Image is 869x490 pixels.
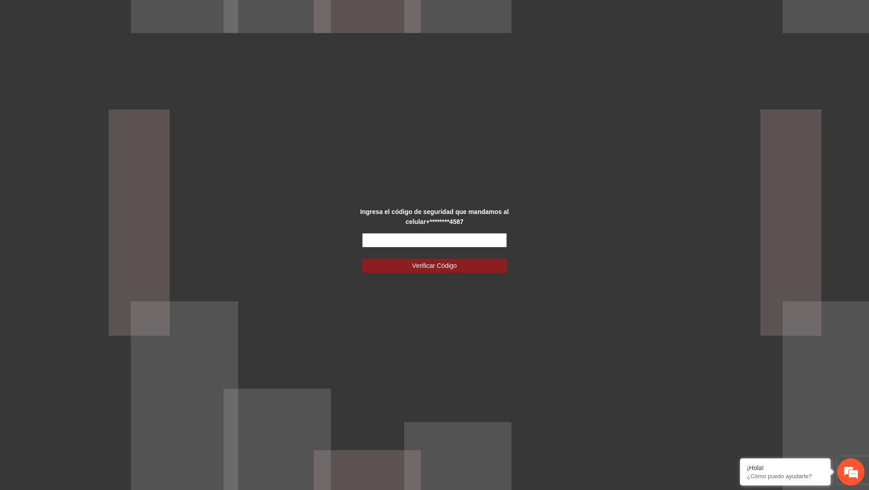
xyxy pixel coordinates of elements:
[47,46,152,58] div: Chatee con nosotros ahora
[53,121,125,212] span: Estamos en línea.
[412,261,457,271] span: Verificar Código
[148,5,170,26] div: Minimizar ventana de chat en vivo
[360,208,509,225] strong: Ingresa el código de seguridad que mandamos al celular +********4587
[5,247,172,279] textarea: Escriba su mensaje y pulse “Intro”
[747,473,824,480] p: ¿Cómo puedo ayudarte?
[362,258,507,273] button: Verificar Código
[747,464,824,471] div: ¡Hola!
